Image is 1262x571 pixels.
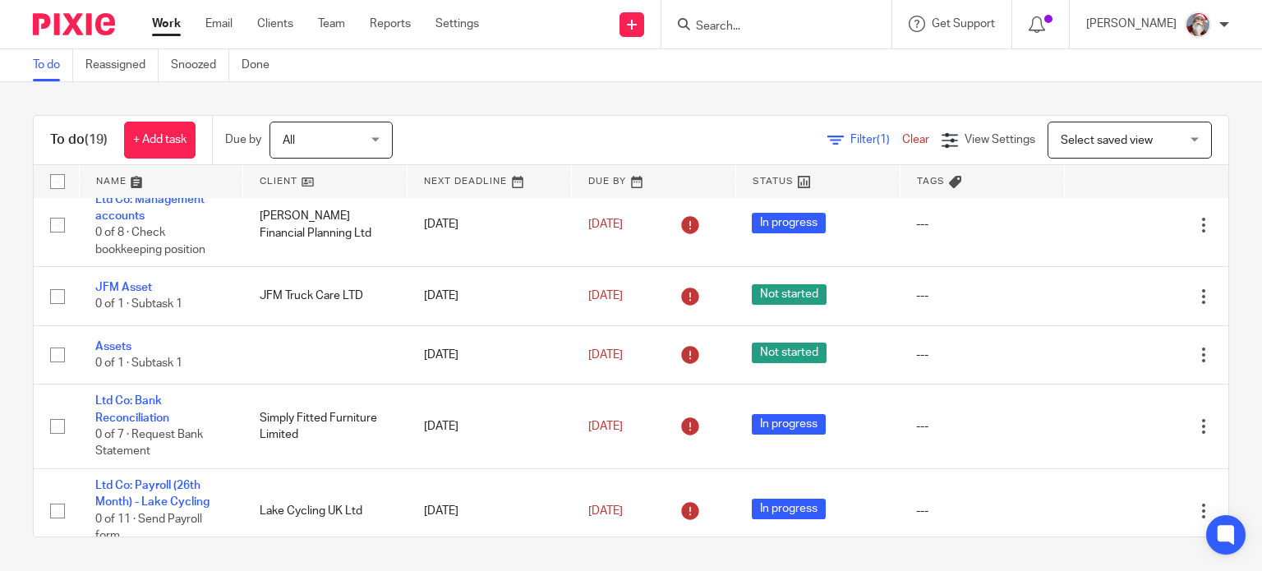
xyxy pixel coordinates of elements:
span: Not started [752,343,827,363]
div: --- [916,503,1048,519]
td: Simply Fitted Furniture Limited [243,385,408,469]
h1: To do [50,131,108,149]
a: Ltd Co: Bank Reconciliation [95,395,169,423]
a: JFM Asset [95,282,152,293]
td: [DATE] [408,325,572,384]
span: [DATE] [588,421,623,432]
a: Team [318,16,345,32]
div: --- [916,216,1048,233]
input: Search [694,20,842,35]
span: Filter [850,134,902,145]
span: [DATE] [588,290,623,302]
span: 0 of 7 · Request Bank Statement [95,429,203,458]
a: Assets [95,341,131,352]
a: + Add task [124,122,196,159]
span: Not started [752,284,827,305]
td: [DATE] [408,182,572,267]
span: 0 of 1 · Subtask 1 [95,299,182,311]
td: [DATE] [408,267,572,325]
td: Lake Cycling UK Ltd [243,469,408,554]
span: 0 of 11 · Send Payroll form [95,513,202,542]
span: Select saved view [1061,135,1153,146]
div: --- [916,288,1048,304]
a: Settings [435,16,479,32]
span: [DATE] [588,505,623,517]
span: (19) [85,133,108,146]
span: In progress [752,213,826,233]
span: All [283,135,295,146]
a: Clear [902,134,929,145]
td: [PERSON_NAME] Financial Planning Ltd [243,182,408,267]
p: [PERSON_NAME] [1086,16,1177,32]
td: [DATE] [408,385,572,469]
span: In progress [752,499,826,519]
a: Reassigned [85,49,159,81]
div: --- [916,418,1048,435]
td: JFM Truck Care LTD [243,267,408,325]
span: View Settings [965,134,1035,145]
span: (1) [877,134,890,145]
span: Get Support [932,18,995,30]
a: Snoozed [171,49,229,81]
a: Ltd Co: Payroll (26th Month) - Lake Cycling [95,480,210,508]
span: In progress [752,414,826,435]
span: 0 of 8 · Check bookkeeping position [95,228,205,256]
a: Work [152,16,181,32]
p: Due by [225,131,261,148]
a: Ltd Co: Management accounts [95,194,205,222]
a: Done [242,49,282,81]
a: Clients [257,16,293,32]
td: [DATE] [408,469,572,554]
a: Reports [370,16,411,32]
div: --- [916,347,1048,363]
span: Tags [917,177,945,186]
a: To do [33,49,73,81]
span: [DATE] [588,219,623,230]
img: Pixie [33,13,115,35]
img: Karen%20Pic.png [1185,12,1211,38]
a: Email [205,16,233,32]
span: 0 of 1 · Subtask 1 [95,357,182,369]
span: [DATE] [588,349,623,361]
